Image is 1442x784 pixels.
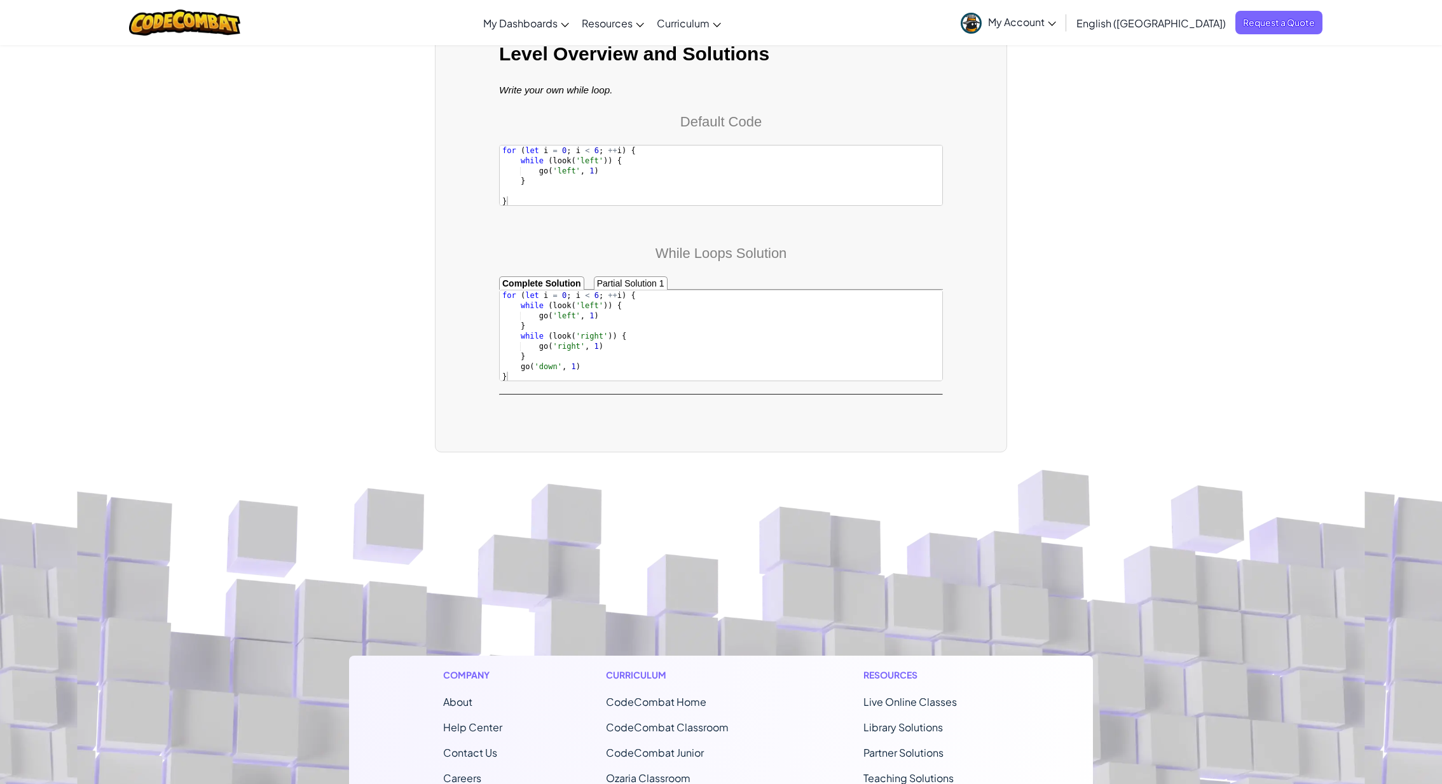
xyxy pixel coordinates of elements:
strong: Complete Solution [502,278,581,288]
span: Solution [732,245,787,261]
a: CodeCombat Classroom [606,720,729,734]
span: CodeCombat Home [606,695,706,708]
span: Resources [582,17,633,30]
a: Resources [575,6,650,40]
span: My Dashboards [483,17,558,30]
span: Curriculum [657,17,710,30]
i: Write your own while loop. [499,84,613,95]
span: Contact Us [443,746,497,759]
a: Help Center [443,720,502,734]
span: Partial Solution [597,278,657,288]
a: Live Online Classes [863,695,957,708]
span: While Loops [656,245,732,261]
span: My Account [988,15,1056,29]
a: Library Solutions [863,720,943,734]
h4: Default Code [499,112,943,132]
img: avatar [961,13,982,34]
a: Partner Solutions [863,746,944,759]
img: CodeCombat logo [129,10,240,36]
h1: Company [443,668,502,682]
a: About [443,695,472,708]
h1: Resources [863,668,999,682]
a: My Account [954,3,1062,43]
a: My Dashboards [477,6,575,40]
span: 1 [659,278,664,288]
span: English ([GEOGRAPHIC_DATA]) [1076,17,1226,30]
h1: Curriculum [606,668,760,682]
h3: Level Overview and Solutions [499,39,943,68]
a: English ([GEOGRAPHIC_DATA]) [1070,6,1232,40]
a: CodeCombat Junior [606,746,704,759]
a: Curriculum [650,6,727,40]
a: Request a Quote [1235,11,1322,34]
